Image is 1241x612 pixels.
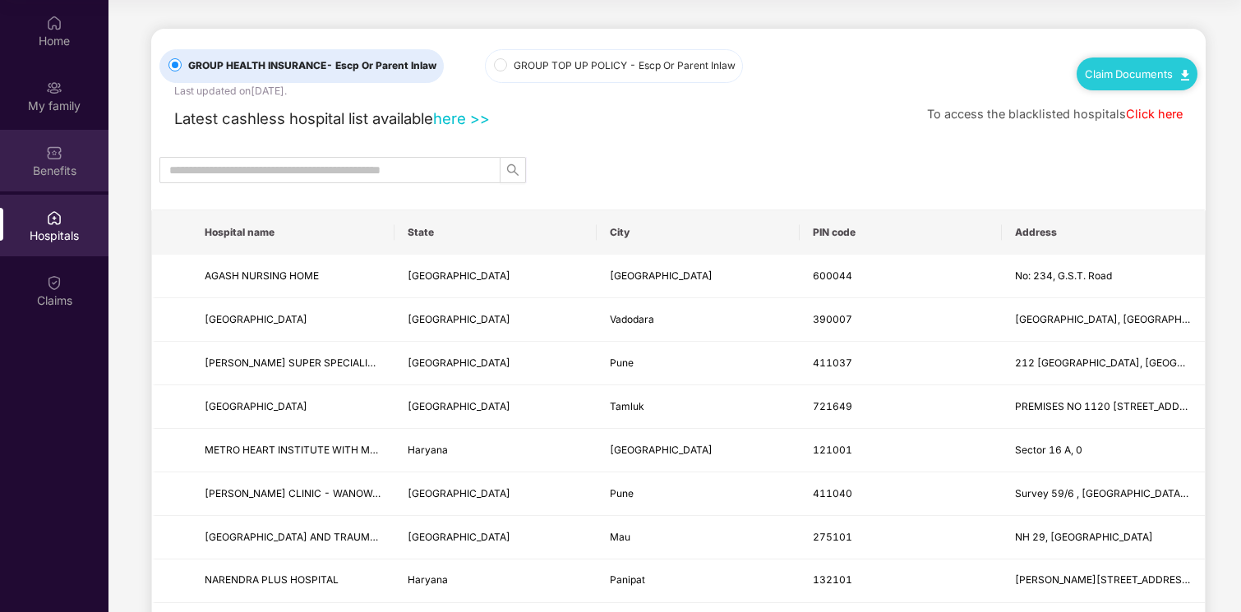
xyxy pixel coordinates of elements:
span: Address [1015,226,1192,239]
span: [GEOGRAPHIC_DATA] [408,531,510,543]
td: Uttar Pradesh [394,516,597,559]
span: [GEOGRAPHIC_DATA] [408,487,510,499]
td: MAITRI HOSPITAL [191,298,394,342]
td: Maharashtra [394,342,597,385]
span: [PERSON_NAME][STREET_ADDRESS] [1015,573,1193,586]
span: 121001 [813,444,852,456]
span: Latest cashless hospital list available [174,109,433,127]
td: CITY HOSPITAL [191,385,394,429]
span: [GEOGRAPHIC_DATA] [408,357,510,369]
span: GROUP HEALTH INSURANCE [182,58,443,74]
img: svg+xml;base64,PHN2ZyB3aWR0aD0iMjAiIGhlaWdodD0iMjAiIHZpZXdCb3g9IjAgMCAyMCAyMCIgZmlsbD0ibm9uZSIgeG... [46,80,62,96]
td: Tamluk [597,385,800,429]
span: Pune [610,357,634,369]
td: No: 234, G.S.T. Road [1002,255,1205,298]
td: Haryana [394,559,597,603]
td: PRAKASH HOSPITAL AND TRAUMA CENTRE [191,516,394,559]
span: - Escp Or Parent Inlaw [326,59,436,71]
span: Sector 16 A, 0 [1015,444,1082,456]
span: [GEOGRAPHIC_DATA] [205,313,307,325]
a: Claim Documents [1085,67,1189,81]
th: City [597,210,800,255]
img: svg+xml;base64,PHN2ZyBpZD0iQmVuZWZpdHMiIHhtbG5zPSJodHRwOi8vd3d3LnczLm9yZy8yMDAwL3N2ZyIgd2lkdGg9Ij... [46,145,62,161]
td: Sector 16 A, 0 [1002,429,1205,472]
span: NH 29, [GEOGRAPHIC_DATA] [1015,531,1153,543]
td: Chennai [597,255,800,298]
a: Click here [1126,107,1183,122]
span: Haryana [408,444,448,456]
span: [GEOGRAPHIC_DATA] AND TRAUMA CENTRE [205,531,418,543]
td: MAHAVEER SUPER SPECIALITY EYE HOSPITAL [191,342,394,385]
span: [PERSON_NAME] CLINIC - WANOWARIE [205,487,394,499]
span: Hospital name [205,226,381,239]
span: [GEOGRAPHIC_DATA] [610,269,713,282]
td: 212 2 Nd Flr East Wing Aurora Towers, M G Raod Camp [1002,342,1205,385]
td: RUBY HALL CLINIC - WANOWARIE [191,472,394,516]
button: search [500,157,526,183]
td: Vadodara [597,298,800,342]
span: METRO HEART INSTITUTE WITH MULTISPECIALITY [205,444,448,456]
span: 600044 [813,269,852,282]
span: 721649 [813,400,852,412]
a: here >> [433,109,490,127]
span: Pune [610,487,634,499]
td: Haryana [394,429,597,472]
span: AGASH NURSING HOME [205,269,319,282]
span: Haryana [408,573,448,586]
span: [GEOGRAPHIC_DATA] [408,269,510,282]
td: METRO HEART INSTITUTE WITH MULTISPECIALITY [191,429,394,472]
span: 411037 [813,357,852,369]
td: HATHWALA ROAD GALI NO 2 BOBY MC HOUSE, SITA RAM COLONY SAMALKHA PANIPAT [1002,559,1205,603]
span: [GEOGRAPHIC_DATA] [408,400,510,412]
span: Tamluk [610,400,644,412]
td: Faridabad [597,429,800,472]
span: [GEOGRAPHIC_DATA] [610,444,713,456]
td: PREMISES NO 1120 VILL DHARINDA, WARD NO 20 Padumbasan Sankarara [1002,385,1205,429]
img: svg+xml;base64,PHN2ZyBpZD0iQ2xhaW0iIHhtbG5zPSJodHRwOi8vd3d3LnczLm9yZy8yMDAwL3N2ZyIgd2lkdGg9IjIwIi... [46,274,62,291]
span: Panipat [610,573,645,586]
td: Survey 59/6 , Kroot Memorial High School, Wanowarie Disney Park Azad Nagar [1002,472,1205,516]
th: State [394,210,597,255]
span: search [501,163,525,177]
span: 275101 [813,531,852,543]
span: 132101 [813,573,852,586]
span: [GEOGRAPHIC_DATA] [205,400,307,412]
span: To access the blacklisted hospitals [927,107,1126,122]
td: Labh Complex, Jetalpur Bridge [1002,298,1205,342]
td: Gujarat [394,298,597,342]
td: Tamil Nadu [394,255,597,298]
img: svg+xml;base64,PHN2ZyBpZD0iSG9zcGl0YWxzIiB4bWxucz0iaHR0cDovL3d3dy53My5vcmcvMjAwMC9zdmciIHdpZHRoPS... [46,209,62,226]
td: Mau [597,516,800,559]
span: NARENDRA PLUS HOSPITAL [205,573,339,586]
span: No: 234, G.S.T. Road [1015,269,1112,282]
td: NH 29, Sahadatpura [1002,516,1205,559]
td: Pune [597,472,800,516]
span: Vadodara [610,313,654,325]
td: Panipat [597,559,800,603]
span: [PERSON_NAME] SUPER SPECIALITY EYE HOSPITAL [205,357,452,369]
th: Hospital name [191,210,394,255]
td: West Bengal [394,385,597,429]
span: 390007 [813,313,852,325]
img: svg+xml;base64,PHN2ZyB4bWxucz0iaHR0cDovL3d3dy53My5vcmcvMjAwMC9zdmciIHdpZHRoPSIxMC40IiBoZWlnaHQ9Ij... [1181,70,1189,81]
div: Last updated on [DATE] . [174,83,287,99]
span: Mau [610,531,630,543]
td: Pune [597,342,800,385]
span: GROUP TOP UP POLICY [507,58,742,74]
td: Maharashtra [394,472,597,516]
span: - Escp Or Parent Inlaw [630,59,736,71]
span: 411040 [813,487,852,499]
img: svg+xml;base64,PHN2ZyBpZD0iSG9tZSIgeG1sbnM9Imh0dHA6Ly93d3cudzMub3JnLzIwMDAvc3ZnIiB3aWR0aD0iMjAiIG... [46,15,62,31]
span: [GEOGRAPHIC_DATA], [GEOGRAPHIC_DATA] [1015,313,1225,325]
td: AGASH NURSING HOME [191,255,394,298]
td: NARENDRA PLUS HOSPITAL [191,559,394,603]
span: [GEOGRAPHIC_DATA] [408,313,510,325]
th: PIN code [800,210,1003,255]
th: Address [1002,210,1205,255]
